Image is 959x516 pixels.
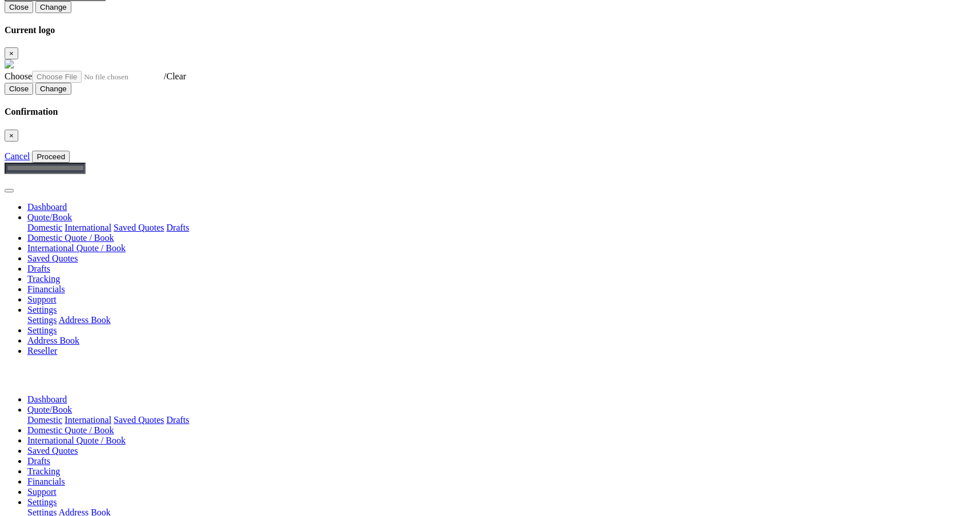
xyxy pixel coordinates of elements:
img: GetCustomerLogo [5,59,14,68]
a: Clear [166,71,186,81]
button: Change [35,83,71,95]
a: Tracking [27,274,60,284]
a: Settings [27,497,57,507]
button: Close [5,130,18,142]
a: Choose [5,71,164,81]
a: Settings [27,325,57,335]
a: Reseller [27,346,57,356]
h4: Confirmation [5,107,954,117]
span: × [9,49,14,58]
a: Dashboard [27,202,67,212]
button: Close [5,1,33,13]
div: Quote/Book [27,223,954,233]
a: Drafts [27,456,50,466]
a: Domestic [27,223,62,232]
h4: Current logo [5,25,954,35]
a: International Quote / Book [27,243,126,253]
a: Drafts [167,415,190,425]
a: International [65,415,111,425]
button: Change [35,1,71,13]
a: Saved Quotes [114,223,164,232]
a: International Quote / Book [27,436,126,445]
a: Domestic Quote / Book [27,425,114,435]
a: Cancel [5,151,30,161]
a: Domestic Quote / Book [27,233,114,243]
a: Financials [27,477,65,486]
button: Toggle navigation [5,189,14,192]
div: Quote/Book [27,315,954,325]
a: Saved Quotes [114,415,164,425]
a: Quote/Book [27,212,72,222]
a: Support [27,295,57,304]
div: Quote/Book [27,415,954,425]
a: Drafts [167,223,190,232]
a: Quote/Book [27,405,72,414]
button: Proceed [32,151,70,163]
a: Drafts [27,264,50,273]
button: Close [5,47,18,59]
a: Saved Quotes [27,446,78,455]
a: Dashboard [27,394,67,404]
a: Tracking [27,466,60,476]
a: Saved Quotes [27,253,78,263]
a: Address Book [59,315,111,325]
a: Settings [27,305,57,315]
a: International [65,223,111,232]
button: Close [5,83,33,95]
a: Address Book [27,336,79,345]
a: Domestic [27,415,62,425]
a: Support [27,487,57,497]
a: Financials [27,284,65,294]
a: Settings [27,315,57,325]
div: / [5,71,954,83]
